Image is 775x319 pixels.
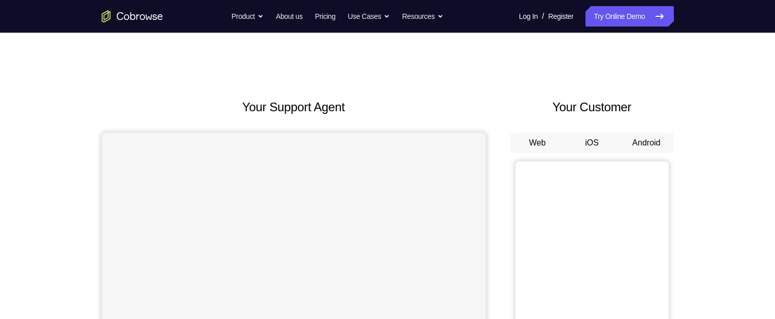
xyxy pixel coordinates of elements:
[585,6,673,27] a: Try Online Demo
[231,6,264,27] button: Product
[542,10,544,22] span: /
[402,6,443,27] button: Resources
[510,133,565,153] button: Web
[510,98,674,116] h2: Your Customer
[276,6,302,27] a: About us
[315,6,335,27] a: Pricing
[619,133,674,153] button: Android
[548,6,573,27] a: Register
[102,10,163,22] a: Go to the home page
[348,6,390,27] button: Use Cases
[102,98,486,116] h2: Your Support Agent
[565,133,619,153] button: iOS
[519,6,538,27] a: Log In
